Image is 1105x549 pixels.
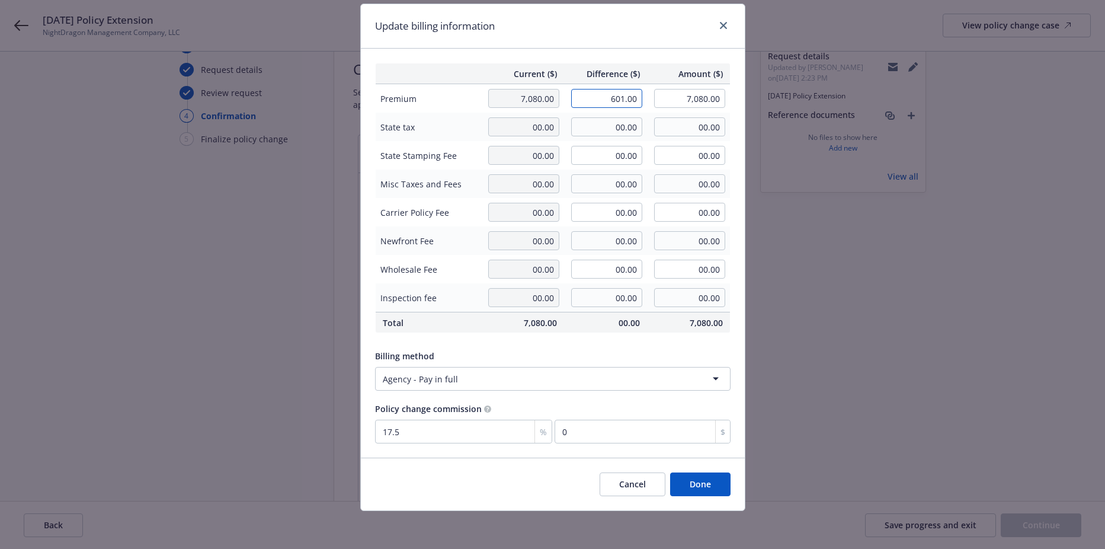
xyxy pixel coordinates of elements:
[375,350,434,362] span: Billing method
[571,317,640,329] span: 00.00
[380,149,477,162] span: State Stamping Fee
[488,317,557,329] span: 7,080.00
[380,121,477,133] span: State tax
[571,68,640,80] span: Difference ($)
[600,473,665,496] button: Cancel
[540,426,547,438] span: %
[720,426,725,438] span: $
[716,18,731,33] a: close
[375,18,495,34] h1: Update billing information
[654,68,723,80] span: Amount ($)
[383,317,475,329] span: Total
[654,317,723,329] span: 7,080.00
[380,263,477,276] span: Wholesale Fee
[380,292,477,304] span: Inspection fee
[380,235,477,247] span: Newfront Fee
[380,92,477,105] span: Premium
[670,473,731,496] button: Done
[380,206,477,219] span: Carrier Policy Fee
[375,403,482,414] span: Policy change commission
[380,178,477,190] span: Misc Taxes and Fees
[488,68,557,80] span: Current ($)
